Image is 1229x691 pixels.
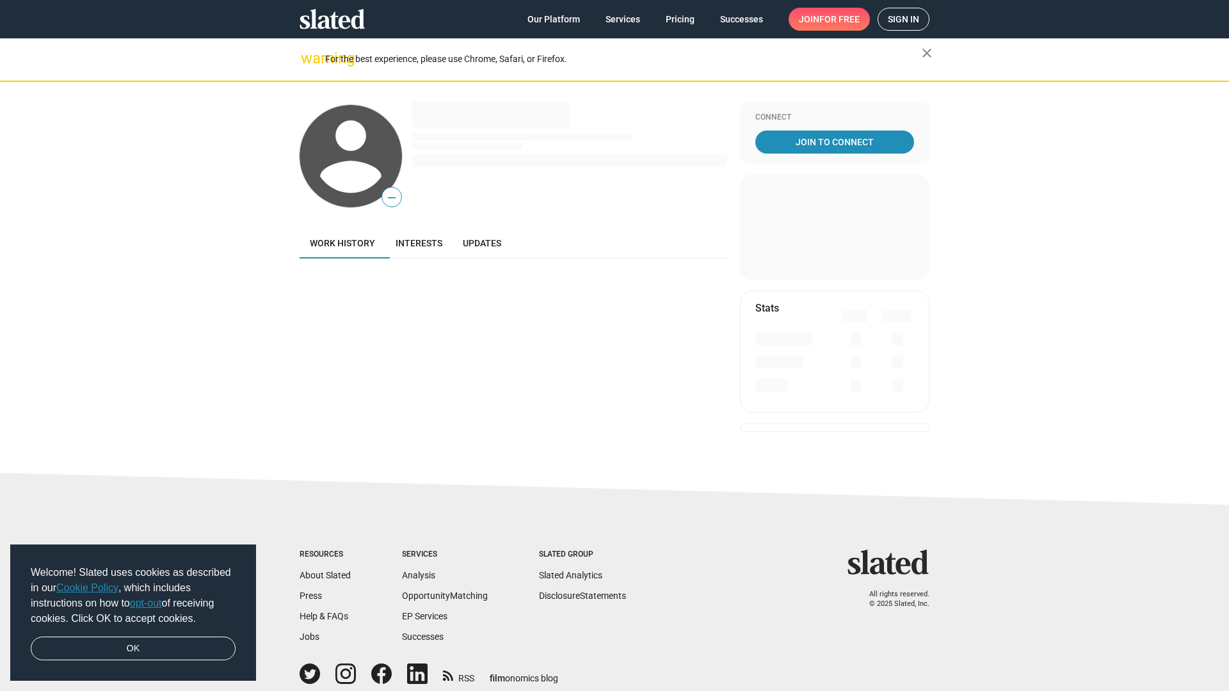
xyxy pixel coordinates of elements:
[799,8,860,31] span: Join
[463,238,501,248] span: Updates
[720,8,763,31] span: Successes
[755,301,779,315] mat-card-title: Stats
[300,228,385,258] a: Work history
[666,8,695,31] span: Pricing
[31,565,236,626] span: Welcome! Slated uses cookies as described in our , which includes instructions on how to of recei...
[539,591,626,601] a: DisclosureStatements
[300,550,351,560] div: Resources
[755,113,914,123] div: Connect
[919,45,935,61] mat-icon: close
[758,131,912,154] span: Join To Connect
[56,582,118,593] a: Cookie Policy
[300,591,322,601] a: Press
[490,673,505,683] span: film
[325,51,922,68] div: For the best experience, please use Chrome, Safari, or Firefox.
[10,544,256,681] div: cookieconsent
[402,611,447,621] a: EP Services
[789,8,870,31] a: Joinfor free
[310,238,375,248] span: Work history
[402,591,488,601] a: OpportunityMatching
[527,8,580,31] span: Our Platform
[300,611,348,621] a: Help & FAQs
[856,590,929,608] p: All rights reserved. © 2025 Slated, Inc.
[402,570,435,580] a: Analysis
[301,51,316,66] mat-icon: warning
[539,570,602,580] a: Slated Analytics
[595,8,650,31] a: Services
[878,8,929,31] a: Sign in
[31,637,236,661] a: dismiss cookie message
[453,228,511,258] a: Updates
[402,550,488,560] div: Services
[490,662,558,685] a: filmonomics blog
[755,131,914,154] a: Join To Connect
[710,8,773,31] a: Successes
[443,665,474,685] a: RSS
[130,598,162,608] a: opt-out
[517,8,590,31] a: Our Platform
[402,631,444,642] a: Successes
[819,8,860,31] span: for free
[300,570,351,580] a: About Slated
[888,8,919,30] span: Sign in
[539,550,626,560] div: Slated Group
[396,238,442,248] span: Interests
[606,8,640,31] span: Services
[300,631,319,642] a: Jobs
[655,8,705,31] a: Pricing
[382,189,401,206] span: —
[385,228,453,258] a: Interests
